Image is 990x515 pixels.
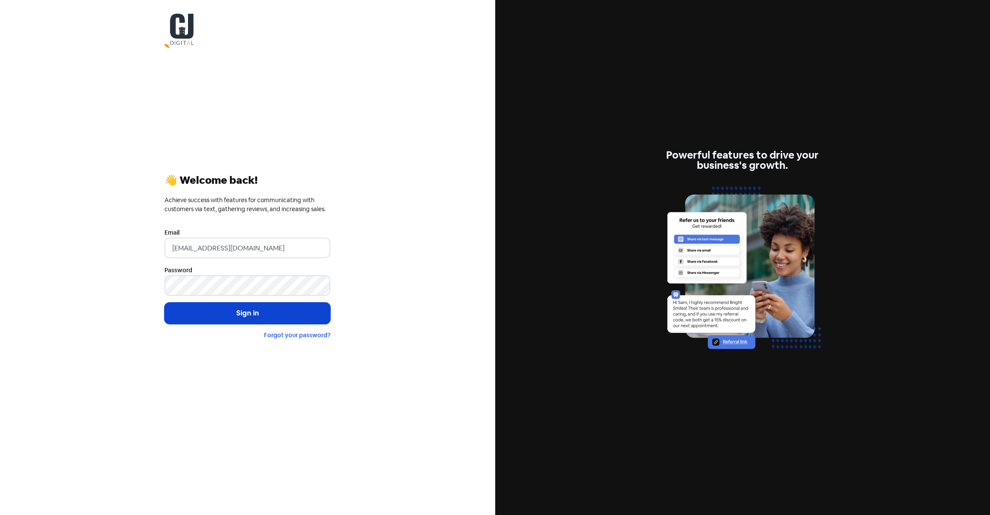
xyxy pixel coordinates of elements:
[165,228,179,237] label: Email
[660,181,825,365] img: referrals
[165,266,192,275] label: Password
[165,303,330,324] button: Sign in
[165,196,330,214] div: Achieve success with features for communicating with customers via text, gathering reviews, and i...
[264,331,330,339] a: Forgot your password?
[660,150,825,171] div: Powerful features to drive your business's growth.
[165,175,330,185] div: 👋 Welcome back!
[165,238,330,258] input: Enter your email address...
